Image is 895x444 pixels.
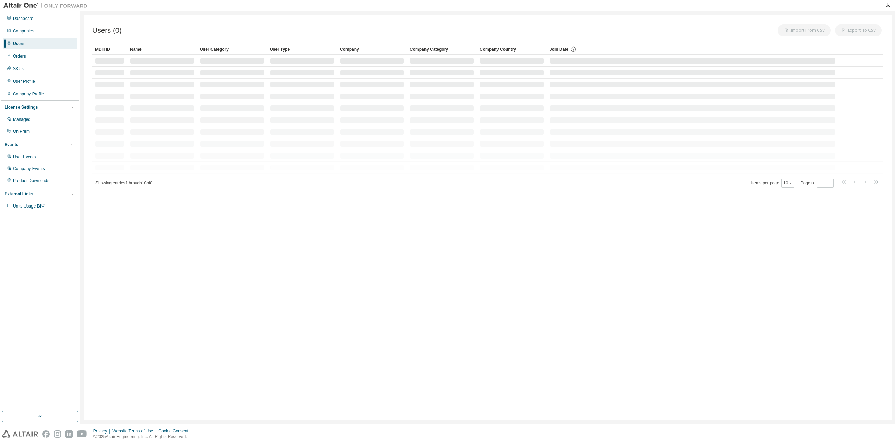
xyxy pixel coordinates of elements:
div: User Category [200,44,264,55]
span: Units Usage BI [13,204,45,209]
div: Company Profile [13,91,44,97]
div: Events [5,142,18,147]
div: Product Downloads [13,178,49,183]
div: Company Category [410,44,474,55]
span: Page n. [801,179,834,188]
div: User Profile [13,79,35,84]
img: linkedin.svg [65,430,73,438]
svg: Date when the user was first added or directly signed up. If the user was deleted and later re-ad... [570,46,577,52]
div: Website Terms of Use [112,428,158,434]
div: Cookie Consent [158,428,192,434]
img: instagram.svg [54,430,61,438]
div: Orders [13,53,26,59]
div: Company [340,44,404,55]
span: Showing entries 1 through 10 of 0 [95,181,152,185]
div: Company Country [480,44,544,55]
div: Name [130,44,194,55]
div: Companies [13,28,34,34]
button: Import From CSV [778,24,831,36]
div: Managed [13,117,30,122]
span: Join Date [550,47,568,52]
div: License Settings [5,104,38,110]
div: On Prem [13,129,30,134]
div: Company Events [13,166,45,172]
div: External Links [5,191,33,197]
img: Altair One [3,2,91,9]
div: SKUs [13,66,24,72]
div: User Type [270,44,334,55]
button: 10 [783,180,793,186]
div: Users [13,41,24,46]
span: Items per page [751,179,794,188]
img: altair_logo.svg [2,430,38,438]
img: facebook.svg [42,430,50,438]
div: Privacy [93,428,112,434]
div: Dashboard [13,16,34,21]
div: MDH ID [95,44,124,55]
button: Export To CSV [835,24,882,36]
div: User Events [13,154,36,160]
img: youtube.svg [77,430,87,438]
span: Users (0) [92,27,122,35]
p: © 2025 Altair Engineering, Inc. All Rights Reserved. [93,434,193,440]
